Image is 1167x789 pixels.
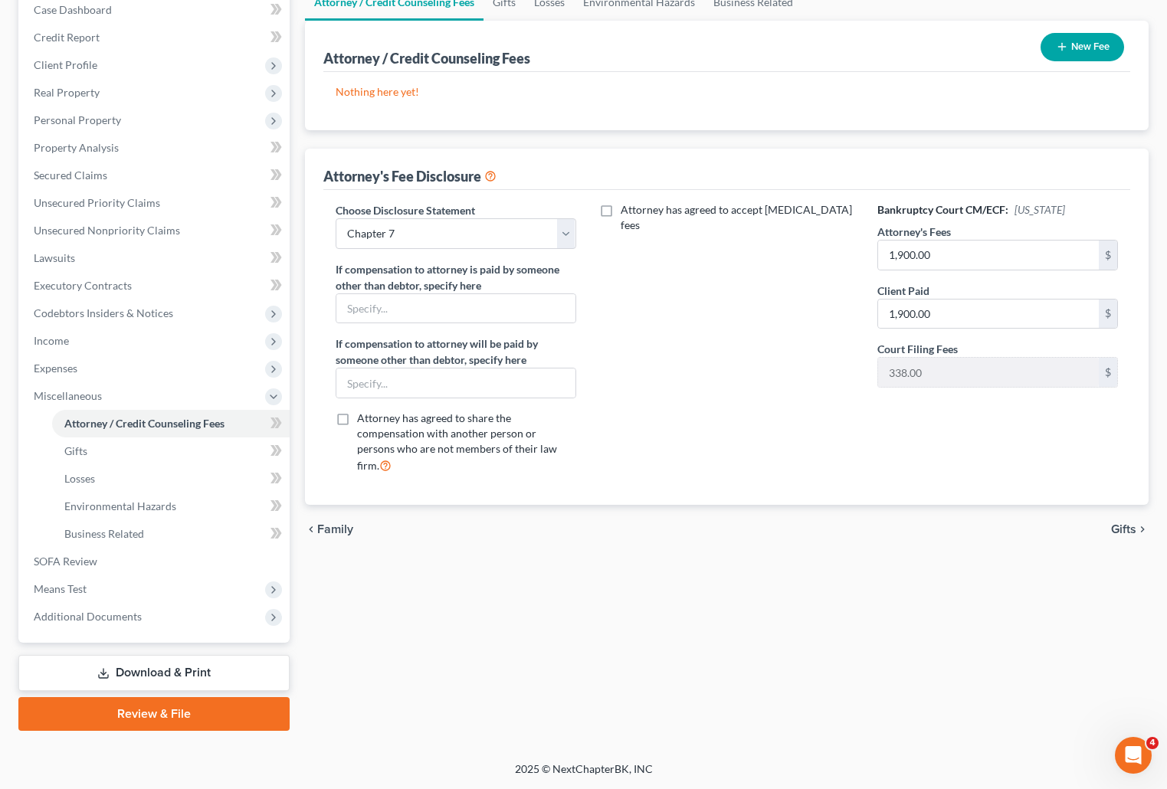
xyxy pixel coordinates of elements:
[877,283,929,299] label: Client Paid
[323,167,497,185] div: Attorney's Fee Disclosure
[1015,203,1065,216] span: [US_STATE]
[21,548,290,575] a: SOFA Review
[317,523,353,535] span: Family
[64,472,95,485] span: Losses
[34,224,180,237] span: Unsecured Nonpriority Claims
[877,341,958,357] label: Court Filing Fees
[1099,241,1117,270] div: $
[305,523,353,535] button: chevron_left Family
[34,169,107,182] span: Secured Claims
[21,189,290,217] a: Unsecured Priority Claims
[21,24,290,51] a: Credit Report
[1099,300,1117,329] div: $
[34,389,102,402] span: Miscellaneous
[336,202,475,218] label: Choose Disclosure Statement
[21,162,290,189] a: Secured Claims
[1111,523,1136,535] span: Gifts
[64,417,225,430] span: Attorney / Credit Counseling Fees
[21,244,290,272] a: Lawsuits
[336,261,576,293] label: If compensation to attorney is paid by someone other than debtor, specify here
[336,84,1118,100] p: Nothing here yet!
[877,224,951,240] label: Attorney's Fees
[18,655,290,691] a: Download & Print
[357,411,557,472] span: Attorney has agreed to share the compensation with another person or persons who are not members ...
[21,134,290,162] a: Property Analysis
[21,217,290,244] a: Unsecured Nonpriority Claims
[34,113,121,126] span: Personal Property
[64,499,176,512] span: Environmental Hazards
[336,368,575,398] input: Specify...
[64,444,87,457] span: Gifts
[878,358,1099,387] input: 0.00
[34,3,112,16] span: Case Dashboard
[34,86,100,99] span: Real Property
[336,294,575,323] input: Specify...
[34,555,97,568] span: SOFA Review
[34,334,69,347] span: Income
[147,761,1021,789] div: 2025 © NextChapterBK, INC
[323,49,530,67] div: Attorney / Credit Counseling Fees
[878,300,1099,329] input: 0.00
[34,610,142,623] span: Additional Documents
[34,582,87,595] span: Means Test
[1136,523,1149,535] i: chevron_right
[21,272,290,300] a: Executory Contracts
[1111,523,1149,535] button: Gifts chevron_right
[18,697,290,731] a: Review & File
[1115,737,1152,774] iframe: Intercom live chat
[34,362,77,375] span: Expenses
[336,336,576,368] label: If compensation to attorney will be paid by someone other than debtor, specify here
[34,196,160,209] span: Unsecured Priority Claims
[34,58,97,71] span: Client Profile
[305,523,317,535] i: chevron_left
[52,410,290,437] a: Attorney / Credit Counseling Fees
[52,465,290,493] a: Losses
[34,306,173,319] span: Codebtors Insiders & Notices
[34,141,119,154] span: Property Analysis
[1099,358,1117,387] div: $
[34,31,100,44] span: Credit Report
[878,241,1099,270] input: 0.00
[52,437,290,465] a: Gifts
[1146,737,1159,749] span: 4
[34,279,132,292] span: Executory Contracts
[621,203,852,231] span: Attorney has agreed to accept [MEDICAL_DATA] fees
[64,527,144,540] span: Business Related
[877,202,1118,218] h6: Bankruptcy Court CM/ECF:
[1041,33,1124,61] button: New Fee
[52,493,290,520] a: Environmental Hazards
[52,520,290,548] a: Business Related
[34,251,75,264] span: Lawsuits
